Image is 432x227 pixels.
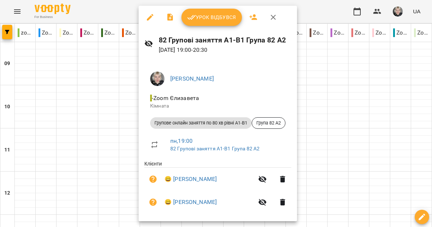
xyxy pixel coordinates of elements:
button: Урок відбувся [181,9,242,26]
span: Урок відбувся [187,13,236,22]
p: [DATE] 19:00 - 20:30 [159,46,291,54]
a: 😀 [PERSON_NAME] [165,198,217,206]
div: Група 82 А2 [252,117,285,129]
a: пн , 19:00 [170,137,193,144]
span: - Zoom Єлизавета [150,95,201,101]
img: e6b29b008becd306e3c71aec93de28f6.jpeg [150,72,165,86]
a: 82 Групові заняття A1-B1 Група 82 A2 [170,146,260,151]
a: [PERSON_NAME] [170,75,214,82]
p: Кімната [150,103,285,110]
span: Групове онлайн заняття по 80 хв рівні А1-В1 [150,120,252,126]
span: Група 82 А2 [252,120,285,126]
button: Візит ще не сплачено. Додати оплату? [144,171,162,188]
button: Візит ще не сплачено. Додати оплату? [144,194,162,211]
h6: 82 Групові заняття A1-B1 Група 82 A2 [159,35,291,46]
a: 😀 [PERSON_NAME] [165,175,217,183]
